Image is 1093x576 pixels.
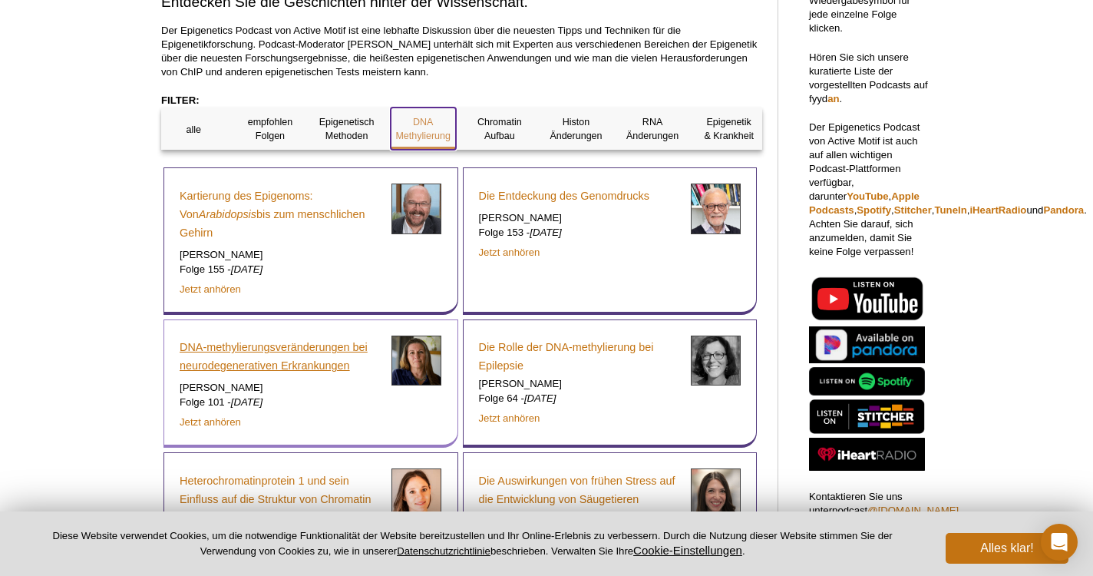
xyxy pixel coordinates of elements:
a: Kartierung des Epigenoms: VonArabidopsisbis zum menschlichen Gehirn [180,187,380,242]
button: Alles klar! [946,533,1068,564]
p: Folge 155 - [180,263,380,276]
a: Die Entdeckung des Genomdrucks [479,187,649,205]
p: RNA Änderungen [620,115,685,143]
a: @[DOMAIN_NAME] [867,505,959,516]
div: Intercom Messenger öffnen [1041,524,1078,561]
a: Heterochromatinprotein 1 und sein Einfluss auf die Struktur von Chromatin [180,472,380,508]
p: [PERSON_NAME] [180,248,380,262]
p: DNA Methylierung [391,115,456,143]
a: Spotify [857,204,891,216]
img: Hören Sie auf Pandora [809,326,925,364]
em: [DATE] [231,263,263,275]
img: Joseph Ecker Kopfschuss [391,184,441,233]
p: Folge 101 - [180,396,380,409]
a: Jetzt anhören [479,247,540,258]
p: Folge 153 - [479,226,679,240]
img: Katharina J. Peña-Kopfschuss [691,468,741,518]
p: [PERSON_NAME] [479,211,679,225]
em: Arabidopsis [199,208,256,220]
a: Datenschutzrichtlinie [397,545,490,557]
a: Stitcher [894,204,932,216]
a: Pandora [1043,204,1084,216]
img: Hören Sie auf iHeartRadio [809,438,925,471]
a: TuneIn [934,204,966,216]
p: empfohlen Folgen [238,115,303,143]
p: Histon Änderungen [543,115,609,143]
p: Epigenetik & Krankheit [696,115,761,143]
p: Hören Sie sich unsere kuratierte Liste der vorgestellten Podcasts auf fyyd . [809,51,932,106]
img: Hören Sie auf Stitcher [809,399,925,434]
a: Die Auswirkungen von frühen Stress auf die Entwicklung von Säugetieren [479,472,679,508]
p: Diese Website verwendet Cookies, um die notwendige Funktionalität der Website bereitzustellen und... [25,529,920,558]
p: Epigenetisch Methoden [314,115,379,143]
em: [DATE] [231,396,263,408]
p: Kontaktieren Sie uns unterpodcast , wenn unser Epigenetik-Podcast auf Ihrer Lieblingsplattform ni... [809,490,932,573]
a: iHeartRadio [969,204,1026,216]
p: Der Epigenetics Podcast von Active Motif ist eine lebhafte Diskussion über die neuesten Tipps und... [161,24,762,79]
p: Der Epigenetics Podcast von Active Motif ist auch auf allen wichtigen Podcast-Plattformen verfügb... [809,121,932,259]
em: [DATE] [524,392,556,404]
img: Paula Desplats Kopfschuss [391,336,441,386]
img: Serena Sanulli Kopfschuss [391,468,441,518]
a: an [827,93,839,104]
p: [PERSON_NAME] [479,377,679,391]
a: Die Rolle der DNA-methylierung bei Epilepsie [479,338,679,375]
img: Auf Spotify anhören [809,367,925,396]
strong: FILTER: [161,94,200,106]
a: DNA-methylierungsveränderungen bei neurodegenerativen Erkrankungen [180,338,380,375]
a: Jetzt anhören [180,416,241,428]
p: Chromatin Aufbau [467,115,533,143]
a: YouTube [847,190,888,202]
em: [DATE] [530,227,562,238]
button: Cookie-Einstellungen [633,544,742,557]
a: Jetzt anhören [479,412,540,424]
img: Katja Kobow Kopfschuss [691,336,741,386]
a: Jetzt anhören [180,283,241,295]
img: Azim Surani Kopfschuss [691,184,741,233]
img: Auf YouTube anhören [809,274,925,322]
p: [PERSON_NAME] [180,381,380,395]
p: alle [161,123,226,137]
p: Folge 64 - [479,392,679,406]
